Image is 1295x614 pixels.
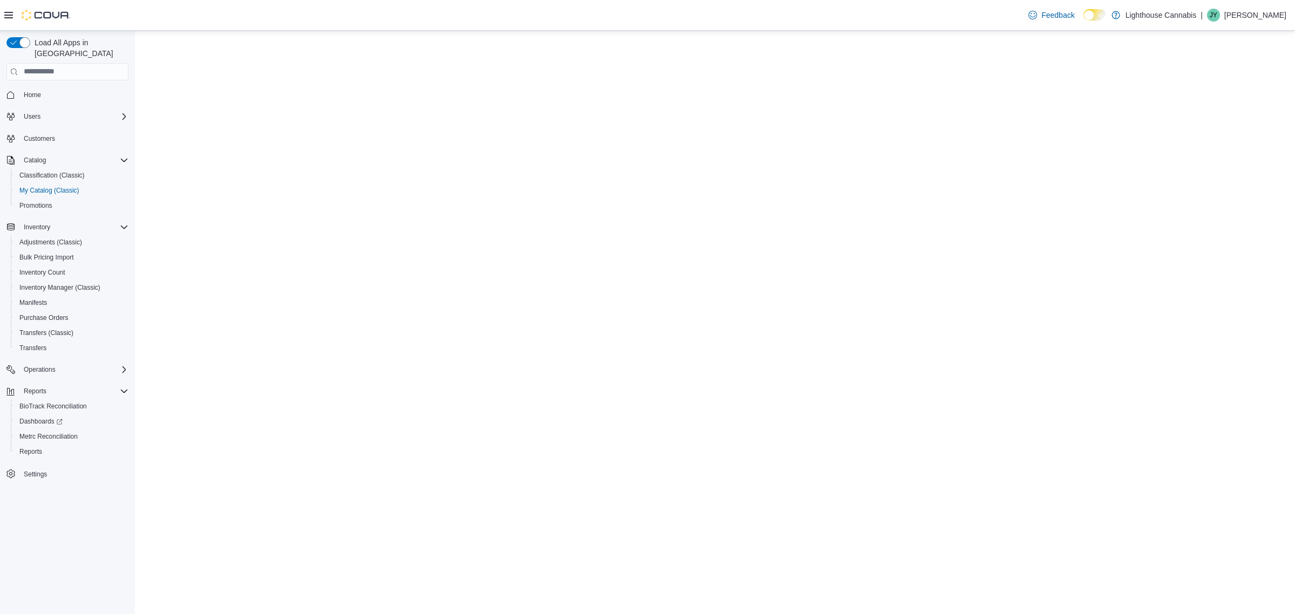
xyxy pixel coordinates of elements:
span: Inventory Manager (Classic) [15,281,128,294]
nav: Complex example [6,83,128,510]
button: Transfers [11,340,133,356]
span: Transfers [19,344,46,352]
a: Adjustments (Classic) [15,236,86,249]
span: Transfers [15,342,128,354]
button: Operations [2,362,133,377]
span: Inventory Manager (Classic) [19,283,100,292]
span: Transfers (Classic) [19,329,73,337]
span: BioTrack Reconciliation [15,400,128,413]
a: Purchase Orders [15,311,73,324]
button: Adjustments (Classic) [11,235,133,250]
a: Metrc Reconciliation [15,430,82,443]
span: JY [1210,9,1217,22]
span: Settings [19,467,128,480]
button: Users [2,109,133,124]
iframe: To enrich screen reader interactions, please activate Accessibility in Grammarly extension settings [135,31,1295,614]
button: Reports [19,385,51,398]
span: Users [19,110,128,123]
span: Operations [19,363,128,376]
span: Manifests [19,298,47,307]
button: Catalog [2,153,133,168]
a: Transfers (Classic) [15,326,78,339]
a: Bulk Pricing Import [15,251,78,264]
button: Metrc Reconciliation [11,429,133,444]
button: Reports [11,444,133,459]
span: Reports [19,447,42,456]
span: Dashboards [19,417,63,426]
a: Manifests [15,296,51,309]
button: Catalog [19,154,50,167]
span: Reports [19,385,128,398]
button: Inventory [19,221,54,234]
button: BioTrack Reconciliation [11,399,133,414]
span: Classification (Classic) [15,169,128,182]
span: Inventory Count [19,268,65,277]
span: Reports [15,445,128,458]
a: Feedback [1024,4,1079,26]
button: Customers [2,131,133,146]
button: Purchase Orders [11,310,133,325]
span: Metrc Reconciliation [15,430,128,443]
a: Home [19,88,45,101]
div: Jessie Yao [1207,9,1220,22]
span: BioTrack Reconciliation [19,402,87,411]
button: Classification (Classic) [11,168,133,183]
span: Promotions [19,201,52,210]
a: My Catalog (Classic) [15,184,84,197]
span: Purchase Orders [19,313,69,322]
span: Inventory [19,221,128,234]
input: Dark Mode [1083,9,1106,21]
span: Catalog [24,156,46,165]
img: Cova [22,10,70,21]
button: Reports [2,384,133,399]
span: Metrc Reconciliation [19,432,78,441]
span: Settings [24,470,47,479]
span: Home [24,91,41,99]
span: Bulk Pricing Import [15,251,128,264]
span: Adjustments (Classic) [19,238,82,247]
button: Bulk Pricing Import [11,250,133,265]
a: Settings [19,468,51,481]
button: Operations [19,363,60,376]
span: Purchase Orders [15,311,128,324]
button: Inventory Manager (Classic) [11,280,133,295]
p: [PERSON_NAME] [1224,9,1286,22]
span: Classification (Classic) [19,171,85,180]
button: Inventory Count [11,265,133,280]
span: Inventory [24,223,50,231]
button: Users [19,110,45,123]
a: BioTrack Reconciliation [15,400,91,413]
button: Settings [2,466,133,481]
button: Inventory [2,220,133,235]
span: Transfers (Classic) [15,326,128,339]
span: Customers [24,134,55,143]
button: Home [2,87,133,103]
button: My Catalog (Classic) [11,183,133,198]
span: Load All Apps in [GEOGRAPHIC_DATA] [30,37,128,59]
span: Customers [19,132,128,145]
span: Adjustments (Classic) [15,236,128,249]
a: Dashboards [15,415,67,428]
span: Inventory Count [15,266,128,279]
a: Customers [19,132,59,145]
button: Manifests [11,295,133,310]
span: Feedback [1041,10,1074,21]
button: Promotions [11,198,133,213]
span: Manifests [15,296,128,309]
a: Dashboards [11,414,133,429]
span: My Catalog (Classic) [15,184,128,197]
a: Classification (Classic) [15,169,89,182]
span: My Catalog (Classic) [19,186,79,195]
span: Users [24,112,40,121]
p: Lighthouse Cannabis [1126,9,1197,22]
span: Home [19,88,128,101]
a: Inventory Manager (Classic) [15,281,105,294]
span: Dashboards [15,415,128,428]
span: Bulk Pricing Import [19,253,74,262]
a: Transfers [15,342,51,354]
span: Reports [24,387,46,395]
p: | [1201,9,1203,22]
button: Transfers (Classic) [11,325,133,340]
span: Operations [24,365,56,374]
